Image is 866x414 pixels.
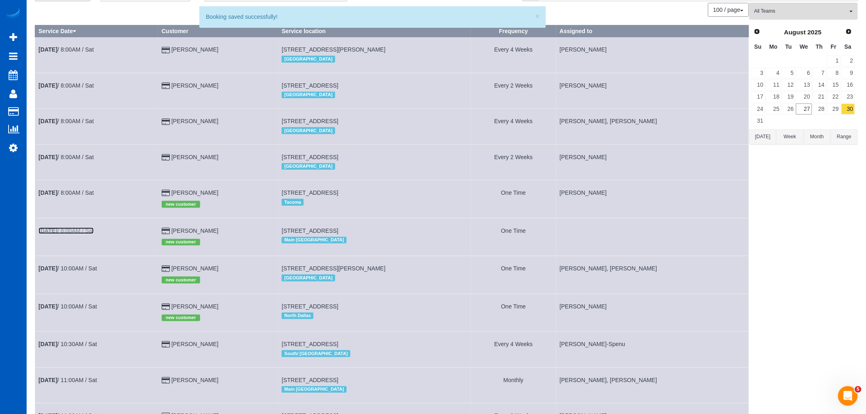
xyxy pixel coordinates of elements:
[846,28,852,35] span: Next
[754,8,848,15] span: All Teams
[171,377,219,383] a: [PERSON_NAME]
[766,67,781,79] a: 4
[782,92,796,103] a: 19
[38,46,57,53] b: [DATE]
[841,67,855,79] a: 9
[827,103,841,115] a: 29
[556,218,749,256] td: Assigned to
[158,73,278,108] td: Customer
[282,310,467,321] div: Location
[38,189,94,196] a: [DATE]/ 8:00AM / Sat
[278,218,471,256] td: Service location
[282,125,467,136] div: Location
[35,25,158,37] th: Service Date
[38,341,97,347] a: [DATE]/ 10:30AM / Sat
[35,294,158,331] td: Schedule date
[158,256,278,294] td: Customer
[38,227,57,234] b: [DATE]
[766,103,781,115] a: 25
[282,341,338,347] span: [STREET_ADDRESS]
[282,154,338,160] span: [STREET_ADDRESS]
[754,28,760,35] span: Prev
[158,367,278,403] td: Customer
[282,92,335,98] span: [GEOGRAPHIC_DATA]
[171,265,219,272] a: [PERSON_NAME]
[278,144,471,180] td: Service location
[766,92,781,103] a: 18
[813,92,826,103] a: 21
[171,303,219,310] a: [PERSON_NAME]
[35,218,158,256] td: Schedule date
[827,56,841,67] a: 1
[38,82,94,89] a: [DATE]/ 8:00AM / Sat
[556,73,749,108] td: Assigned to
[785,43,792,50] span: Tuesday
[282,56,335,62] span: [GEOGRAPHIC_DATA]
[471,73,556,108] td: Frequency
[282,189,338,196] span: [STREET_ADDRESS]
[35,180,158,218] td: Schedule date
[827,67,841,79] a: 8
[708,3,749,17] button: 100 / page
[158,144,278,180] td: Customer
[278,256,471,294] td: Service location
[816,43,823,50] span: Thursday
[804,129,831,144] button: Month
[845,43,852,50] span: Saturday
[278,294,471,331] td: Service location
[158,218,278,256] td: Customer
[278,37,471,73] td: Service location
[38,265,97,272] a: [DATE]/ 10:00AM / Sat
[843,26,855,38] a: Next
[831,129,858,144] button: Range
[749,129,776,144] button: [DATE]
[162,277,200,283] span: new customer
[535,12,540,20] button: ×
[38,189,57,196] b: [DATE]
[162,119,170,125] i: Credit Card Payment
[5,8,21,20] a: Automaid Logo
[282,348,467,359] div: Location
[35,332,158,367] td: Schedule date
[708,3,749,17] nav: Pagination navigation
[282,384,467,395] div: Location
[282,163,335,170] span: [GEOGRAPHIC_DATA]
[162,342,170,347] i: Credit Card Payment
[278,109,471,144] td: Service location
[782,103,796,115] a: 26
[38,265,57,272] b: [DATE]
[282,46,386,53] span: [STREET_ADDRESS][PERSON_NAME]
[162,304,170,310] i: Credit Card Payment
[827,92,841,103] a: 22
[206,13,539,21] div: Booking saved successfully!
[162,228,170,234] i: Credit Card Payment
[171,154,219,160] a: [PERSON_NAME]
[796,67,812,79] a: 6
[282,265,386,272] span: [STREET_ADDRESS][PERSON_NAME]
[38,303,57,310] b: [DATE]
[171,118,219,124] a: [PERSON_NAME]
[841,79,855,90] a: 16
[556,180,749,218] td: Assigned to
[35,73,158,108] td: Schedule date
[162,266,170,272] i: Credit Card Payment
[278,180,471,218] td: Service location
[471,180,556,218] td: Frequency
[782,67,796,79] a: 5
[776,129,803,144] button: Week
[855,386,861,393] span: 5
[471,367,556,403] td: Frequency
[158,180,278,218] td: Customer
[827,79,841,90] a: 15
[162,155,170,160] i: Credit Card Payment
[471,109,556,144] td: Frequency
[831,43,837,50] span: Friday
[38,303,97,310] a: [DATE]/ 10:00AM / Sat
[282,54,467,64] div: Location
[556,144,749,180] td: Assigned to
[813,79,826,90] a: 14
[282,377,338,383] span: [STREET_ADDRESS]
[38,377,97,383] a: [DATE]/ 11:00AM / Sat
[38,82,57,89] b: [DATE]
[841,56,855,67] a: 2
